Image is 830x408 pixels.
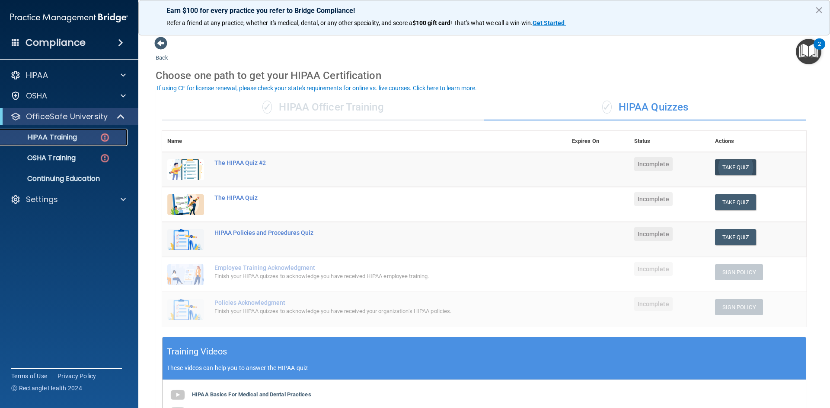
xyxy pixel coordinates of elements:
div: Employee Training Acknowledgment [214,264,524,271]
div: Policies Acknowledgment [214,299,524,306]
div: Finish your HIPAA quizzes to acknowledge you have received your organization’s HIPAA policies. [214,306,524,316]
div: Choose one path to get your HIPAA Certification [156,63,813,88]
strong: Get Started [533,19,565,26]
span: Incomplete [634,157,673,171]
h4: Compliance [26,37,86,49]
button: Take Quiz [715,229,757,245]
img: PMB logo [10,9,128,26]
th: Expires On [567,131,629,152]
a: OSHA [10,91,126,101]
span: ! That's what we call a win-win. [450,19,533,26]
button: Sign Policy [715,299,763,315]
span: Ⓒ Rectangle Health 2024 [11,384,82,392]
strong: $100 gift card [412,19,450,26]
p: HIPAA Training [6,133,77,142]
button: Close [815,3,823,17]
a: Terms of Use [11,372,47,380]
div: The HIPAA Quiz #2 [214,159,524,166]
a: Privacy Policy [57,372,96,380]
button: Open Resource Center, 2 new notifications [796,39,821,64]
div: HIPAA Officer Training [162,95,484,120]
a: OfficeSafe University [10,111,125,122]
div: If using CE for license renewal, please check your state's requirements for online vs. live cours... [157,85,477,91]
img: danger-circle.6113f641.png [99,153,110,164]
div: HIPAA Quizzes [484,95,806,120]
b: HIPAA Basics For Medical and Dental Practices [192,391,311,398]
div: The HIPAA Quiz [214,194,524,201]
p: Settings [26,194,58,205]
p: OSHA [26,91,48,101]
button: If using CE for license renewal, please check your state's requirements for online vs. live cours... [156,84,478,92]
th: Status [629,131,710,152]
span: Incomplete [634,192,673,206]
span: ✓ [602,101,612,114]
span: Incomplete [634,227,673,241]
th: Actions [710,131,806,152]
div: Finish your HIPAA quizzes to acknowledge you have received HIPAA employee training. [214,271,524,281]
a: Back [156,44,168,61]
span: Incomplete [634,297,673,311]
button: Take Quiz [715,194,757,210]
th: Name [162,131,209,152]
p: HIPAA [26,70,48,80]
a: Get Started [533,19,566,26]
span: ✓ [262,101,272,114]
button: Sign Policy [715,264,763,280]
a: Settings [10,194,126,205]
img: danger-circle.6113f641.png [99,132,110,143]
span: Refer a friend at any practice, whether it's medical, dental, or any other speciality, and score a [166,19,412,26]
p: OfficeSafe University [26,111,108,122]
h5: Training Videos [167,344,227,359]
div: 2 [818,44,821,55]
div: HIPAA Policies and Procedures Quiz [214,229,524,236]
p: Continuing Education [6,174,124,183]
p: OSHA Training [6,154,76,162]
a: HIPAA [10,70,126,80]
span: Incomplete [634,262,673,276]
p: These videos can help you to answer the HIPAA quiz [167,364,801,371]
button: Take Quiz [715,159,757,175]
img: gray_youtube_icon.38fcd6cc.png [169,386,186,404]
p: Earn $100 for every practice you refer to Bridge Compliance! [166,6,802,15]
